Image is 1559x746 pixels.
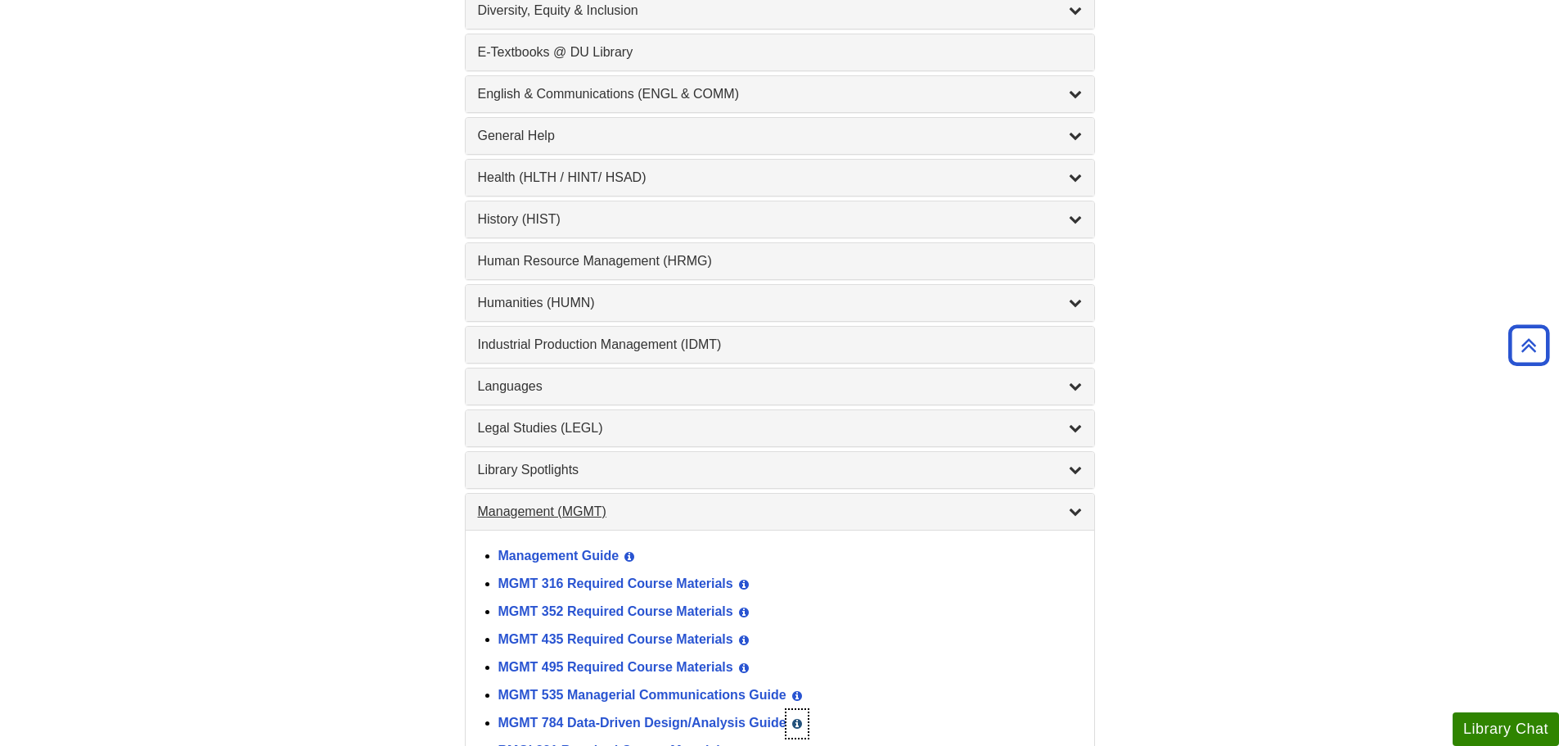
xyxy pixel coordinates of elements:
[478,460,1082,480] a: Library Spotlights
[478,84,1082,104] a: English & Communications (ENGL & COMM)
[498,660,733,674] a: MGMT 495 Required Course Materials
[498,549,620,563] a: Management Guide
[1503,334,1555,356] a: Back to Top
[478,43,1082,62] a: E-Textbooks @ DU Library
[478,293,1082,313] a: Humanities (HUMN)
[498,632,733,646] a: MGMT 435 Required Course Materials
[478,418,1082,438] a: Legal Studies (LEGL)
[478,168,1082,188] a: Health (HLTH / HINT/ HSAD)
[478,126,1082,146] a: General Help
[498,604,733,618] a: MGMT 352 Required Course Materials
[478,251,1082,271] a: Human Resource Management (HRMG)
[478,1,1082,20] a: Diversity, Equity & Inclusion
[478,377,1082,396] a: Languages
[498,716,786,730] a: MGMT 784 Data-Driven Design/Analysis Guide
[498,688,786,702] a: MGMT 535 Managerial Communications Guide
[478,335,1082,355] a: Industrial Production Management (IDMT)
[1453,712,1559,746] button: Library Chat
[478,502,1082,522] a: Management (MGMT)
[498,576,733,590] a: MGMT 316 Required Course Materials
[478,210,1082,229] a: History (HIST)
